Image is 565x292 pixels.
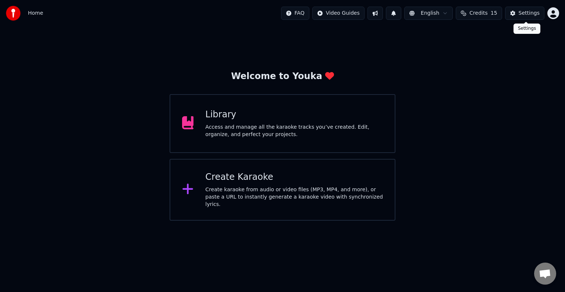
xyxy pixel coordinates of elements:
nav: breadcrumb [28,10,43,17]
span: Home [28,10,43,17]
button: Credits15 [456,7,502,20]
div: Welcome to Youka [231,71,334,82]
div: Library [205,109,383,121]
button: Video Guides [312,7,365,20]
span: 15 [491,10,497,17]
div: Create Karaoke [205,171,383,183]
div: Create karaoke from audio or video files (MP3, MP4, and more), or paste a URL to instantly genera... [205,186,383,208]
img: youka [6,6,21,21]
button: FAQ [281,7,309,20]
div: Obrolan terbuka [534,263,556,285]
div: Settings [514,24,540,34]
div: Settings [519,10,540,17]
button: Settings [505,7,544,20]
div: Access and manage all the karaoke tracks you’ve created. Edit, organize, and perfect your projects. [205,124,383,138]
span: Credits [469,10,487,17]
